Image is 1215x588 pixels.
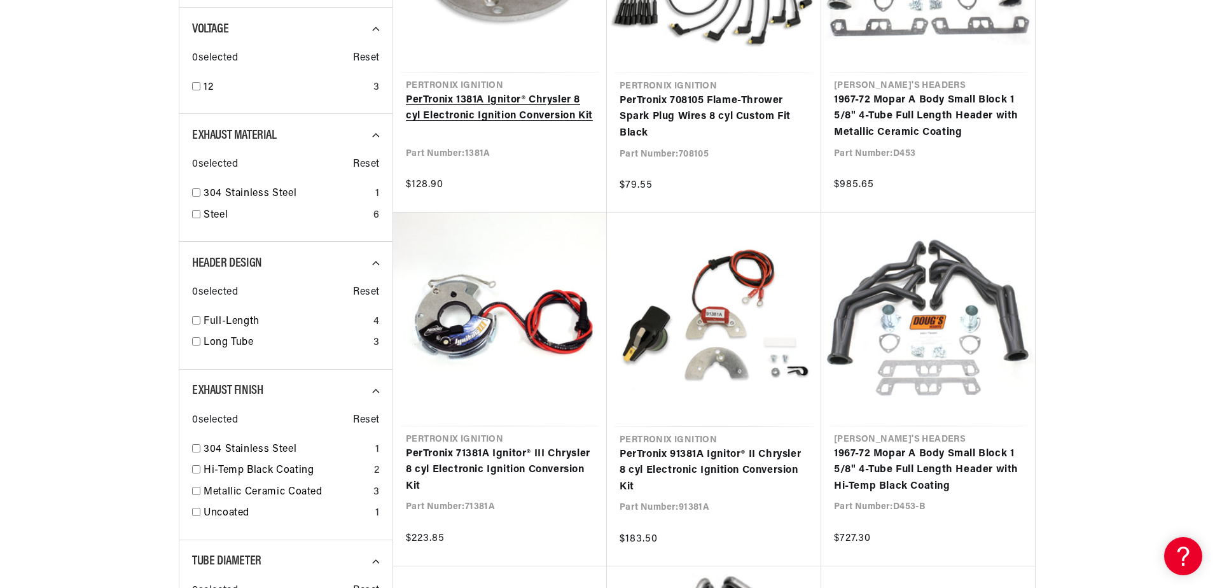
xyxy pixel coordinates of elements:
[620,447,809,496] a: PerTronix 91381A Ignitor® II Chrysler 8 cyl Electronic Ignition Conversion Kit
[192,257,262,270] span: Header Design
[373,207,380,224] div: 6
[192,284,238,301] span: 0 selected
[192,157,238,173] span: 0 selected
[204,335,368,351] a: Long Tube
[373,314,380,330] div: 4
[406,446,594,495] a: PerTronix 71381A Ignitor® III Chrysler 8 cyl Electronic Ignition Conversion Kit
[192,50,238,67] span: 0 selected
[353,157,380,173] span: Reset
[204,80,368,96] a: 12
[204,463,369,479] a: Hi-Temp Black Coating
[204,505,370,522] a: Uncoated
[373,484,380,501] div: 3
[204,314,368,330] a: Full-Length
[620,93,809,142] a: PerTronix 708105 Flame-Thrower Spark Plug Wires 8 cyl Custom Fit Black
[373,335,380,351] div: 3
[353,412,380,429] span: Reset
[204,442,370,458] a: 304 Stainless Steel
[204,186,370,202] a: 304 Stainless Steel
[375,442,380,458] div: 1
[192,384,263,397] span: Exhaust Finish
[192,412,238,429] span: 0 selected
[834,446,1022,495] a: 1967-72 Mopar A Body Small Block 1 5/8" 4-Tube Full Length Header with Hi-Temp Black Coating
[192,23,228,36] span: Voltage
[373,80,380,96] div: 3
[375,186,380,202] div: 1
[375,505,380,522] div: 1
[204,207,368,224] a: Steel
[406,92,594,125] a: PerTronix 1381A Ignitor® Chrysler 8 cyl Electronic Ignition Conversion Kit
[192,129,277,142] span: Exhaust Material
[353,50,380,67] span: Reset
[374,463,380,479] div: 2
[204,484,368,501] a: Metallic Ceramic Coated
[192,555,261,568] span: Tube Diameter
[834,92,1022,141] a: 1967-72 Mopar A Body Small Block 1 5/8" 4-Tube Full Length Header with Metallic Ceramic Coating
[353,284,380,301] span: Reset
